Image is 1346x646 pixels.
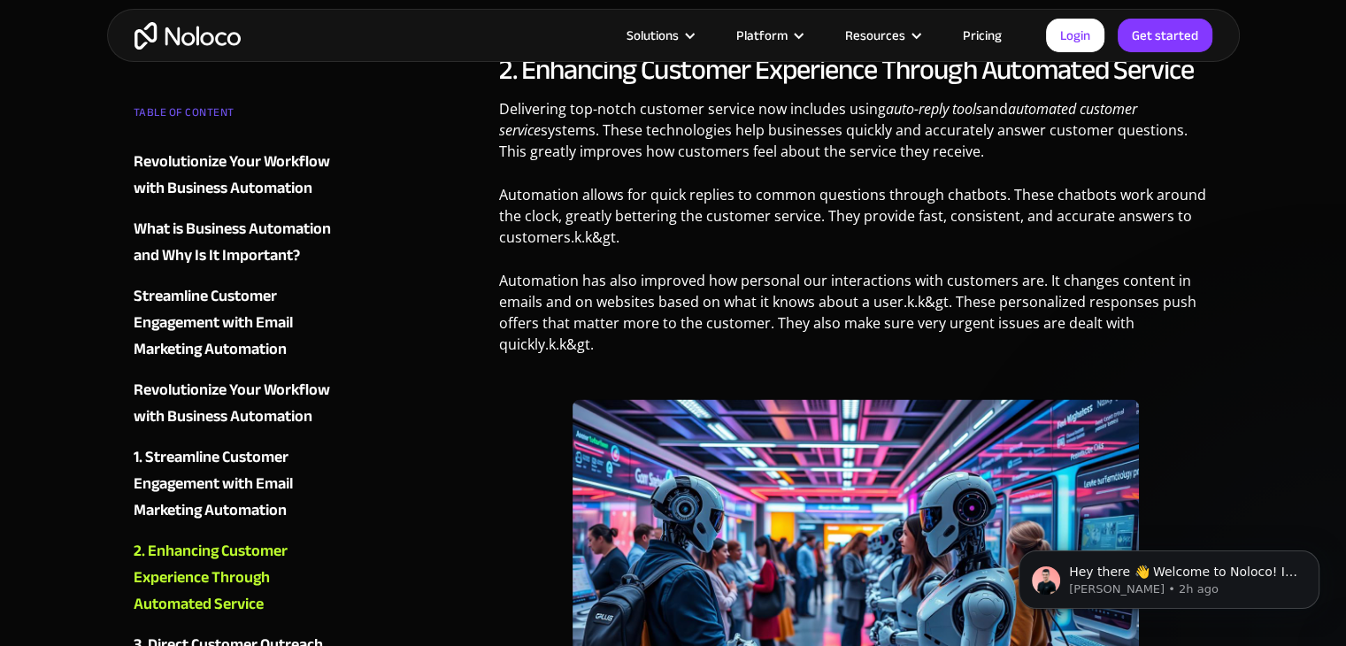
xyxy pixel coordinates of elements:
[823,24,941,47] div: Resources
[845,24,905,47] div: Resources
[134,216,348,269] a: What is Business Automation and Why Is It Important?
[134,538,348,618] a: 2. Enhancing Customer Experience Through Automated Service
[714,24,823,47] div: Platform
[992,513,1346,637] iframe: Intercom notifications message
[499,270,1213,368] p: Automation has also improved how personal our interactions with customers are. It changes content...
[134,99,348,135] div: TABLE OF CONTENT
[604,24,714,47] div: Solutions
[499,184,1213,261] p: Automation allows for quick replies to common questions through chatbots. These chatbots work aro...
[135,22,241,50] a: home
[499,98,1213,175] p: Delivering top-notch customer service now includes using and systems. These technologies help bus...
[1046,19,1104,52] a: Login
[134,283,348,363] a: Streamline Customer Engagement with Email Marketing Automation
[499,99,1137,140] em: automated customer service
[627,24,679,47] div: Solutions
[499,52,1213,88] h2: 2. Enhancing Customer Experience Through Automated Service
[736,24,788,47] div: Platform
[134,444,348,524] a: 1. Streamline Customer Engagement with Email Marketing Automation
[1118,19,1212,52] a: Get started
[886,99,982,119] em: auto-reply tools
[134,377,348,430] a: Revolutionize Your Workflow with Business Automation
[134,149,348,202] a: Revolutionize Your Workflow with Business Automation
[941,24,1024,47] a: Pricing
